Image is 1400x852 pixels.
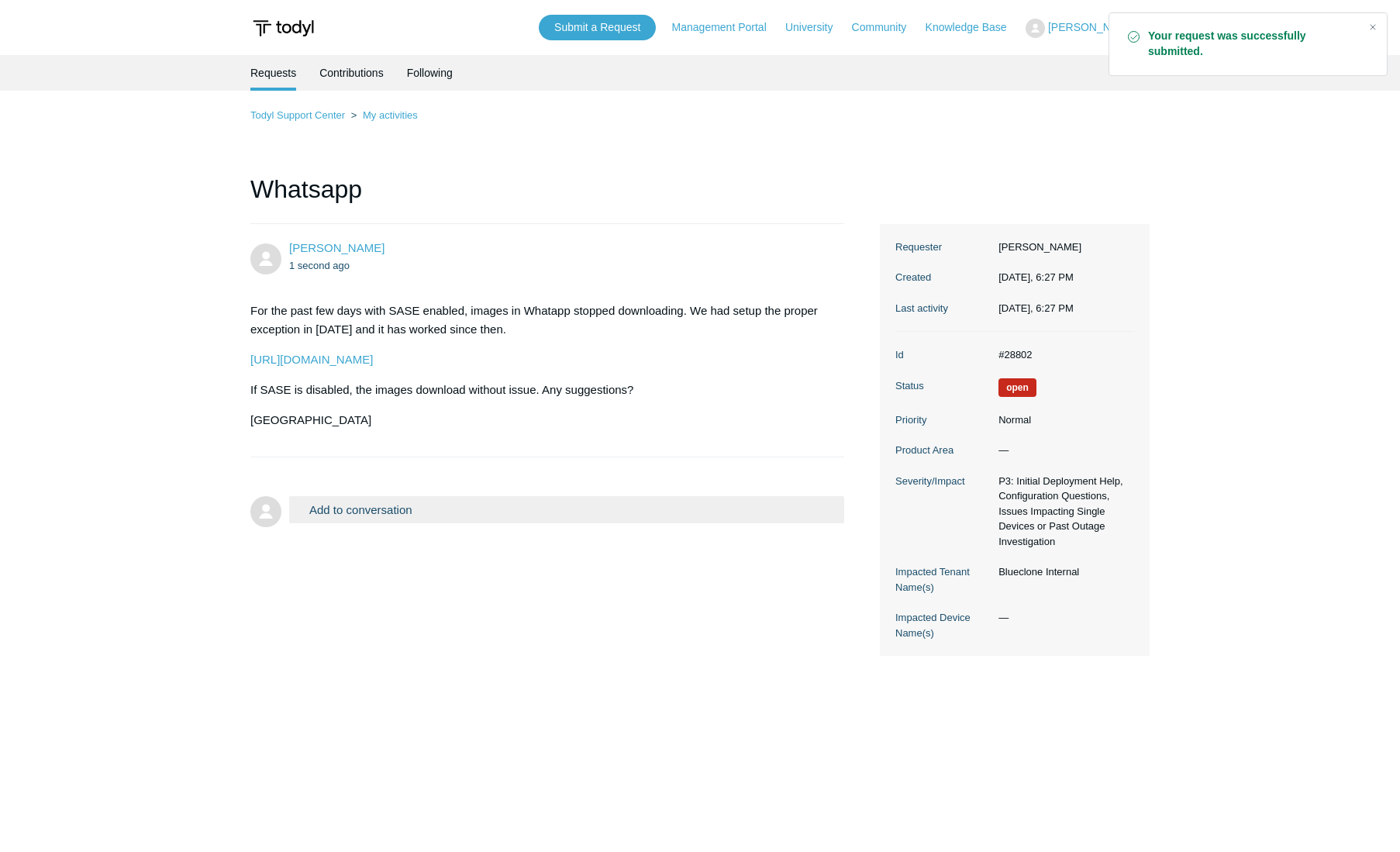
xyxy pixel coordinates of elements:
[991,443,1134,458] dd: —
[998,271,1074,283] time: 10/08/2025, 18:27
[289,496,844,523] button: Add to conversation
[991,564,1134,580] dd: Blueclone Internal
[991,412,1134,428] dd: Normal
[895,412,991,428] dt: Priority
[895,610,991,640] dt: Impacted Device Name(s)
[991,240,1134,255] dd: [PERSON_NAME]
[539,15,656,40] a: Submit a Request
[991,347,1134,363] dd: #28802
[319,55,384,91] a: Contributions
[895,443,991,458] dt: Product Area
[1048,21,1137,33] span: [PERSON_NAME]
[895,240,991,255] dt: Requester
[895,270,991,285] dt: Created
[250,353,373,366] a: [URL][DOMAIN_NAME]
[250,411,829,429] p: [GEOGRAPHIC_DATA]
[991,474,1134,550] dd: P3: Initial Deployment Help, Configuration Questions, Issues Impacting Single Devices or Past Out...
[895,474,991,489] dt: Severity/Impact
[895,378,991,394] dt: Status
[348,109,418,121] li: My activities
[926,19,1022,36] a: Knowledge Base
[998,302,1074,314] time: 10/08/2025, 18:27
[407,55,453,91] a: Following
[785,19,848,36] a: University
[895,301,991,316] dt: Last activity
[1026,19,1150,38] button: [PERSON_NAME]
[250,302,829,339] p: For the past few days with SASE enabled, images in Whatapp stopped downloading. We had setup the ...
[250,14,316,43] img: Todyl Support Center Help Center home page
[250,381,829,399] p: If SASE is disabled, the images download without issue. Any suggestions?
[289,241,384,254] a: [PERSON_NAME]
[250,109,345,121] a: Todyl Support Center
[1362,16,1384,38] div: Close
[250,55,296,91] li: Requests
[895,347,991,363] dt: Id
[250,109,348,121] li: Todyl Support Center
[289,260,350,271] time: 10/08/2025, 18:27
[672,19,782,36] a: Management Portal
[363,109,418,121] a: My activities
[852,19,922,36] a: Community
[1148,29,1356,60] strong: Your request was successfully submitted.
[998,378,1036,397] span: We are working on a response for you
[895,564,991,595] dt: Impacted Tenant Name(s)
[250,171,844,224] h1: Whatsapp
[289,241,384,254] span: Milan Baria
[991,610,1134,626] dd: —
